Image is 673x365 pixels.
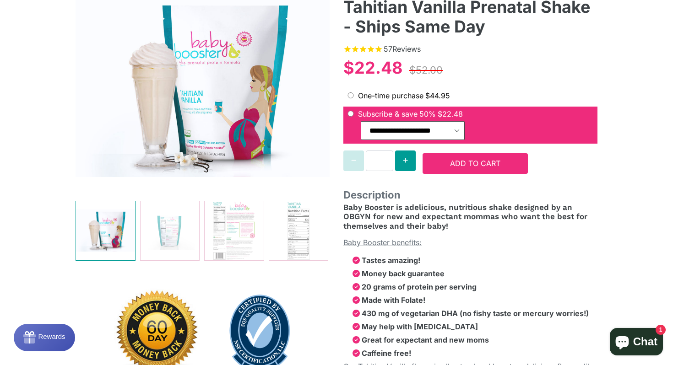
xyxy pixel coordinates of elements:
[343,203,409,212] span: Baby Booster is a
[362,256,420,265] strong: Tastes amazing!
[438,109,463,118] span: recurring price
[362,295,425,305] strong: Made with Folate!
[343,188,597,203] span: Description
[362,309,589,318] strong: 430 mg of vegetarian DHA (no fishy taste or mercury worries!)
[24,9,51,16] span: Rewards
[419,109,438,118] span: 50%
[607,328,666,358] inbox-online-store-chat: Shopify online store chat
[343,55,402,80] div: $22.48
[395,150,416,171] button: Increase quantity for Tahitian Vanilla Prenatal Shake - Ships Same Day
[407,60,445,80] div: $52.00
[366,150,393,171] input: Quantity for Tahitian Vanilla Prenatal Shake - Ships Same Day
[425,91,450,100] span: original price
[343,238,422,247] span: Baby Booster benefits:
[450,159,500,168] span: Add to Cart
[362,322,478,331] strong: May help with [MEDICAL_DATA]
[205,201,264,260] img: Tahitian Vanilla Prenatal Shake - Ships Same Day
[358,91,425,100] span: One-time purchase
[343,203,597,231] h4: delicious, nutritious shake designed by an OBGYN for new and expectant mommas who want the best f...
[343,43,597,55] span: Rated 4.7 out of 5 stars 57 reviews
[76,201,135,260] img: Tahitian Vanilla Prenatal Shake - Ships Same Day
[141,201,200,260] img: Tahitian Vanilla Prenatal Shake - Ships Same Day
[362,349,413,358] strong: Caffeine free!
[358,109,419,118] span: Subscribe & save
[362,269,445,278] strong: Money back guarantee
[14,324,75,351] button: Rewards
[384,44,421,54] span: 57 reviews
[269,201,328,260] img: Tahitian Vanilla Prenatal Shake - Ships Same Day
[362,335,489,344] strong: Great for expectant and new moms
[362,282,477,291] strong: 20 grams of protein per serving
[392,44,421,54] span: Reviews
[423,153,528,174] button: Add to Cart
